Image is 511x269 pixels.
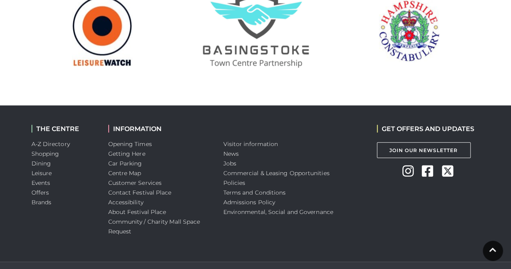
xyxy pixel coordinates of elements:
[32,160,51,167] a: Dining
[223,199,275,206] a: Admissions Policy
[32,169,52,177] a: Leisure
[223,208,333,216] a: Environmental, Social and Governance
[108,199,143,206] a: Accessibility
[223,179,246,186] a: Policies
[108,125,211,133] h2: INFORMATION
[32,140,70,148] a: A-Z Directory
[377,125,474,133] h2: GET OFFERS AND UPDATES
[108,189,172,196] a: Contact Festival Place
[108,208,166,216] a: About Festival Place
[108,160,142,167] a: Car Parking
[32,125,96,133] h2: THE CENTRE
[108,179,162,186] a: Customer Services
[32,189,49,196] a: Offers
[223,189,286,196] a: Terms and Conditions
[377,142,471,158] a: Join Our Newsletter
[32,150,59,157] a: Shopping
[32,199,52,206] a: Brands
[223,140,278,148] a: Visitor information
[108,218,200,235] a: Community / Charity Mall Space Request
[108,150,145,157] a: Getting Here
[223,169,330,177] a: Commercial & Leasing Opportunities
[108,169,141,177] a: Centre Map
[108,140,152,148] a: Opening Times
[223,160,236,167] a: Jobs
[223,150,239,157] a: News
[32,179,50,186] a: Events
